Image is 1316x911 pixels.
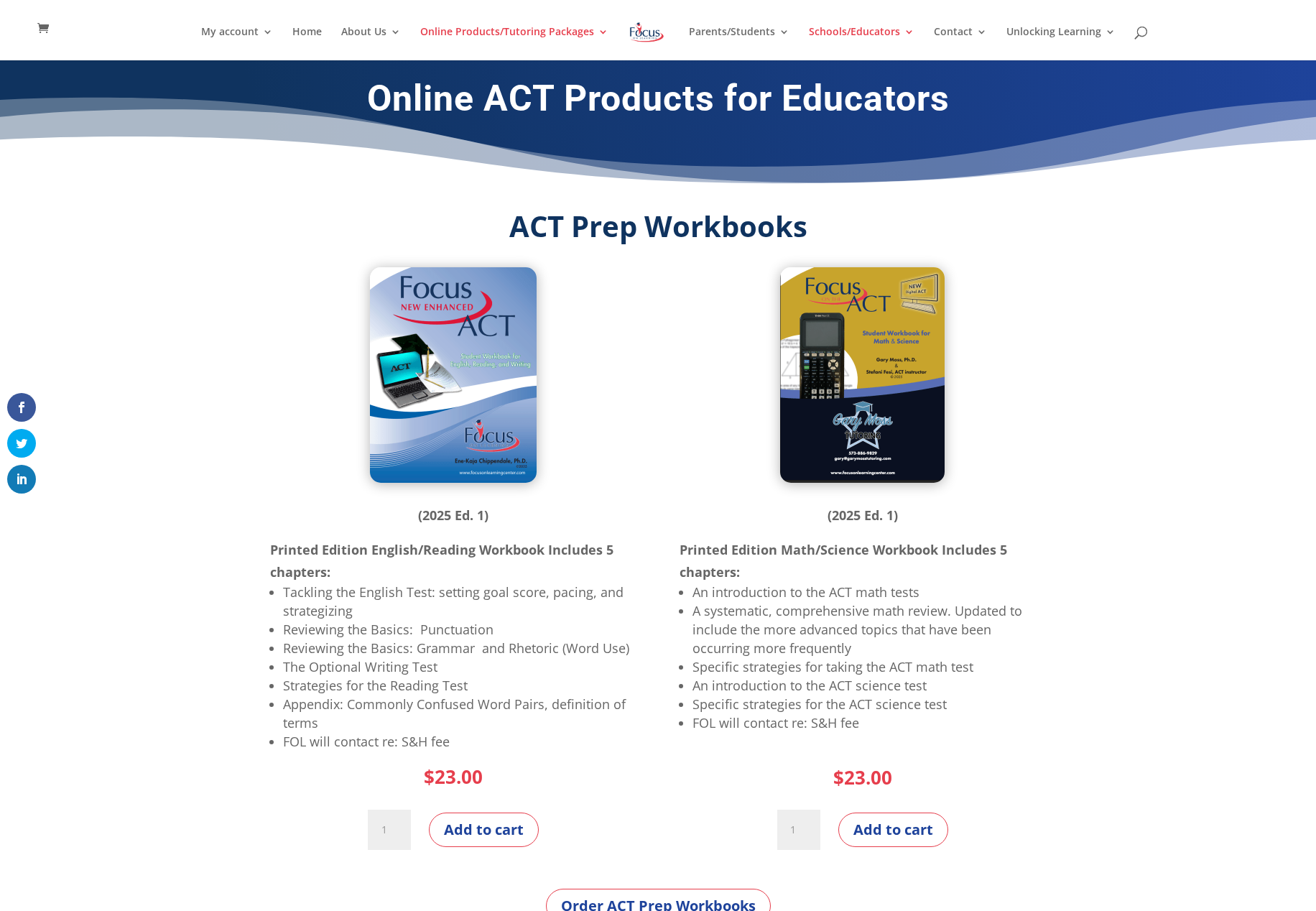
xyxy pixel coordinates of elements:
strong: (2025 Ed. 1) [828,507,898,524]
span: $ [424,764,435,790]
a: Parents/Students [689,27,789,60]
span: $ [833,764,844,790]
li: Specific strategies for the ACT science test [692,695,1046,713]
strong: Printed Edition Math/Science Workbook Includes 5 chapters: [680,541,1007,581]
button: Add to cart [429,813,539,847]
strong: ACT Prep Workbooks [509,206,807,246]
a: Schools/Educators [809,27,914,60]
input: Product quantity [777,810,820,850]
li: Appendix: Commonly Confused Word Pairs, definition of terms [283,695,636,732]
input: Product quantity [368,810,411,850]
li: FOL will contact re: S&H fee [692,713,1046,732]
li: The Optional Writing Test [283,657,636,676]
img: ACT Prep Math-Science Workbook (2025 ed. 1) [780,267,945,483]
a: Home [292,27,322,60]
strong: (2025 Ed. 1) [418,507,488,524]
li: Strategies for the Reading Test [283,676,636,695]
button: Add to cart [838,813,948,847]
a: Unlocking Learning [1006,27,1116,60]
li: Reviewing the Basics: Grammar and Rhetoric (Word Use) [283,639,636,657]
bdi: 23.00 [424,764,483,790]
li: Reviewing the Basics: Punctuation [283,620,636,639]
li: An introduction to the ACT science test [692,676,1046,695]
img: ACT Prep English-Reading Workbook (2025 ed. 1) [370,267,537,483]
img: Focus on Learning [628,19,665,45]
li: An introduction to the ACT math tests [692,583,1046,601]
a: My account [201,27,273,60]
li: FOL will contact re: S&H fee [283,732,636,751]
a: About Us [341,27,401,60]
li: Tackling the English Test: setting goal score, pacing, and strategizing [283,583,636,620]
bdi: 23.00 [833,764,892,790]
li: A systematic, comprehensive math review. Updated to include the more advanced topics that have be... [692,601,1046,657]
a: Online Products/Tutoring Packages [420,27,608,60]
li: Specific strategies for taking the ACT math test [692,657,1046,676]
strong: Printed Edition English/Reading Workbook Includes 5 chapters: [270,541,613,581]
a: Contact [934,27,987,60]
h1: Online ACT Products for Educators [270,77,1046,127]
